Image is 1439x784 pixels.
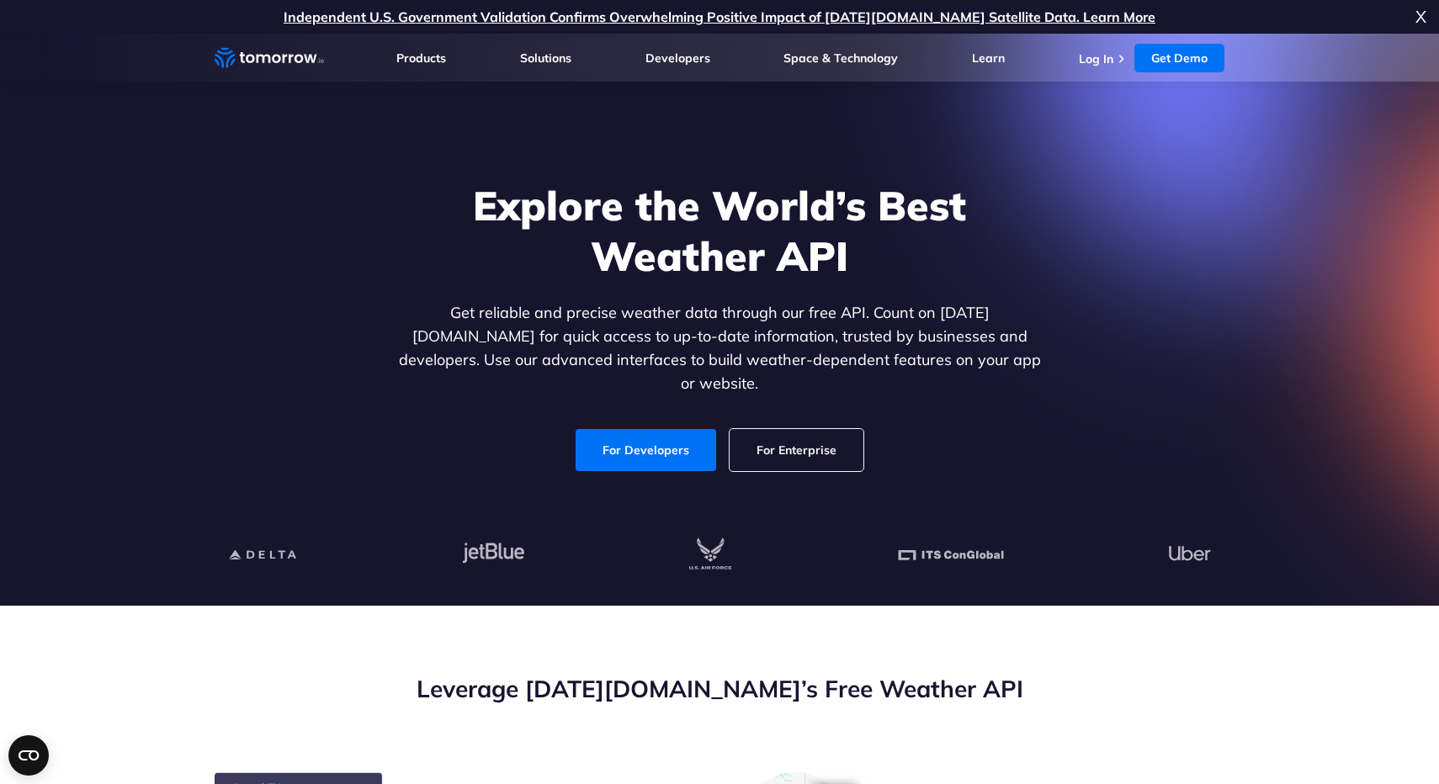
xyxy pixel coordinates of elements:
a: Space & Technology [783,50,898,66]
a: Solutions [520,50,571,66]
h2: Leverage [DATE][DOMAIN_NAME]’s Free Weather API [215,673,1224,705]
a: Log In [1079,51,1113,66]
a: Get Demo [1134,44,1224,72]
a: Products [396,50,446,66]
h1: Explore the World’s Best Weather API [395,180,1044,281]
button: Open CMP widget [8,735,49,776]
a: For Developers [576,429,716,471]
p: Get reliable and precise weather data through our free API. Count on [DATE][DOMAIN_NAME] for quic... [395,301,1044,395]
a: Home link [215,45,324,71]
a: Independent U.S. Government Validation Confirms Overwhelming Positive Impact of [DATE][DOMAIN_NAM... [284,8,1155,25]
a: Developers [645,50,710,66]
a: For Enterprise [730,429,863,471]
a: Learn [972,50,1005,66]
